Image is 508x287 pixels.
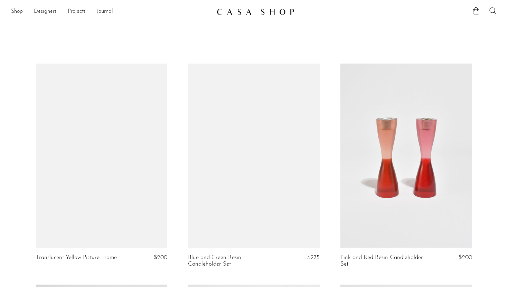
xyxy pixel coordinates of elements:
a: Pink and Red Resin Candleholder Set [340,255,429,267]
a: Shop [11,7,23,16]
a: Journal [97,7,113,16]
nav: Desktop navigation [11,6,211,18]
a: Blue and Green Resin Candleholder Set [188,255,276,267]
span: $275 [307,255,320,260]
a: Designers [34,7,57,16]
a: Translucent Yellow Picture Frame [36,255,117,261]
span: $200 [154,255,167,260]
ul: NEW HEADER MENU [11,6,211,18]
a: Projects [68,7,86,16]
span: $200 [459,255,472,260]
